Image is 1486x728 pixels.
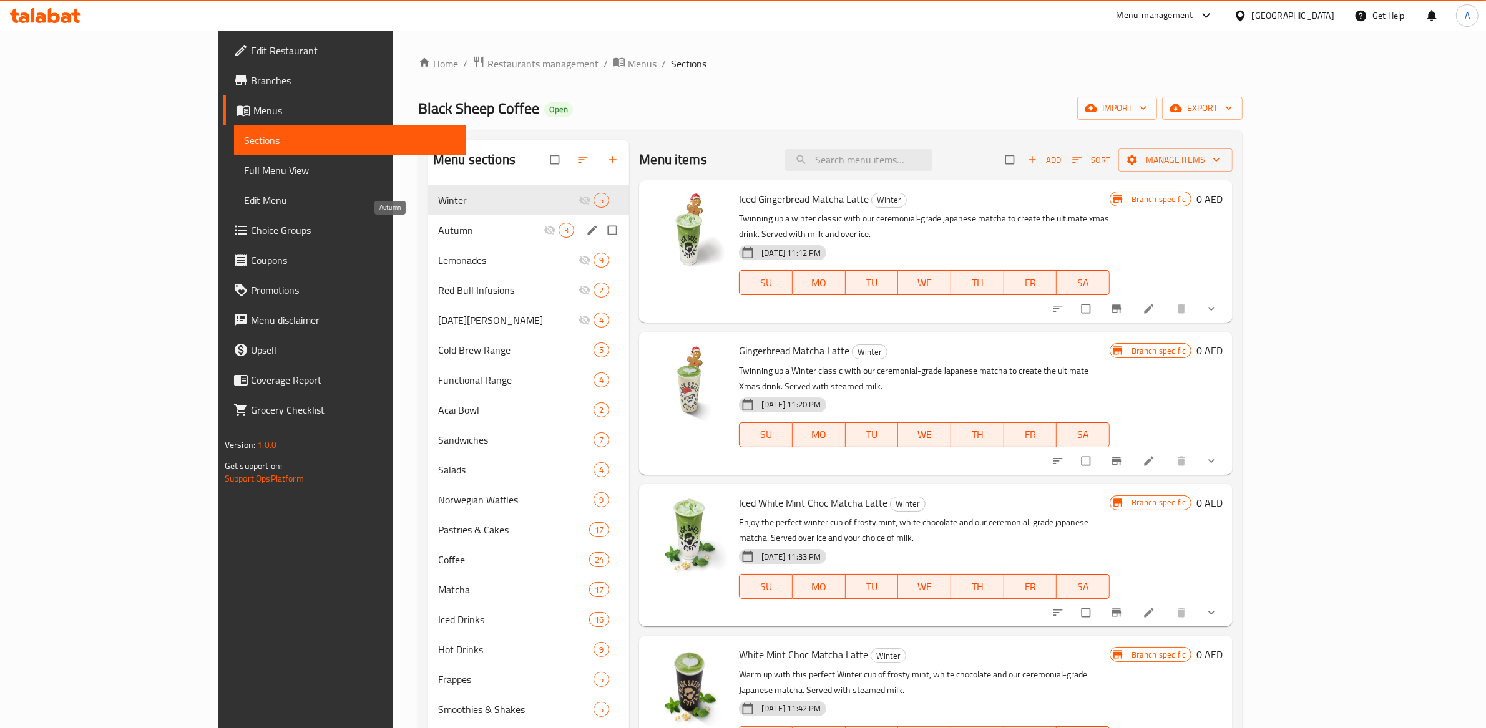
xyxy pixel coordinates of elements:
[1004,574,1057,599] button: FR
[871,649,906,663] span: Winter
[223,36,467,66] a: Edit Restaurant
[428,185,629,215] div: Winter5
[1143,455,1158,467] a: Edit menu item
[846,422,899,447] button: TU
[1252,9,1334,22] div: [GEOGRAPHIC_DATA]
[871,193,907,208] div: Winter
[438,582,589,597] span: Matcha
[594,404,609,416] span: 2
[1074,449,1100,473] span: Select to update
[438,342,594,357] span: Cold Brew Range
[428,545,629,575] div: Coffee24
[579,284,591,296] svg: Inactive section
[853,345,887,359] span: Winter
[1004,422,1057,447] button: FR
[851,578,894,596] span: TU
[649,646,729,726] img: White Mint Choc Matcha Latte
[594,284,609,296] span: 2
[739,270,793,295] button: SU
[223,66,467,95] a: Branches
[594,283,609,298] div: items
[1074,297,1100,321] span: Select to update
[225,470,304,487] a: Support.OpsPlatform
[544,224,556,236] svg: Inactive section
[594,704,609,716] span: 5
[1143,303,1158,315] a: Edit menu item
[739,190,869,208] span: Iced Gingerbread Matcha Latte
[472,56,599,72] a: Restaurants management
[234,155,467,185] a: Full Menu View
[251,372,457,387] span: Coverage Report
[1196,494,1223,512] h6: 0 AED
[559,223,574,238] div: items
[428,305,629,335] div: [DATE][PERSON_NAME]4
[428,215,629,245] div: Autumn3edit
[559,225,574,236] span: 3
[739,211,1110,242] p: Twinning up a winter classic with our ceremonial-grade japanese matcha to create the ultimate xma...
[438,193,579,208] span: Winter
[745,425,788,444] span: SU
[1127,345,1191,357] span: Branch specific
[739,422,793,447] button: SU
[739,515,1110,546] p: Enjoy the perfect winter cup of frosty mint, white chocolate and our ceremonial-grade japanese ma...
[851,274,894,292] span: TU
[1009,578,1052,596] span: FR
[739,645,868,664] span: White Mint Choc Matcha Latte
[798,578,841,596] span: MO
[579,314,591,326] svg: Inactive section
[438,313,579,328] span: [DATE][PERSON_NAME]
[438,432,594,447] span: Sandwiches
[613,56,657,72] a: Menus
[739,363,1110,394] p: Twinning up a Winter classic with our ceremonial-grade Japanese matcha to create the ultimate Xma...
[1103,599,1133,626] button: Branch-specific-item
[438,283,579,298] div: Red Bull Infusions
[793,574,846,599] button: MO
[579,254,591,266] svg: Inactive section
[1168,295,1198,323] button: delete
[590,584,609,596] span: 17
[1168,599,1198,626] button: delete
[438,402,594,417] span: Acai Bowl
[223,245,467,275] a: Coupons
[1127,649,1191,661] span: Branch specific
[891,497,925,511] span: Winter
[1009,425,1052,444] span: FR
[438,223,544,238] span: Autumn
[1062,578,1105,596] span: SA
[1205,606,1218,619] svg: Show Choices
[1004,270,1057,295] button: FR
[903,274,946,292] span: WE
[428,485,629,515] div: Norwegian Waffles9
[793,270,846,295] button: MO
[1057,422,1110,447] button: SA
[438,372,594,387] span: Functional Range
[594,193,609,208] div: items
[956,274,999,292] span: TH
[604,56,608,71] li: /
[1198,295,1228,323] button: show more
[956,425,999,444] span: TH
[428,395,629,425] div: Acai Bowl2
[671,56,706,71] span: Sections
[251,313,457,328] span: Menu disclaimer
[418,94,539,122] span: Black Sheep Coffee
[956,578,999,596] span: TH
[251,73,457,88] span: Branches
[225,437,255,453] span: Version:
[1087,100,1147,116] span: import
[1196,190,1223,208] h6: 0 AED
[428,664,629,694] div: Frappes5
[1127,497,1191,508] span: Branch specific
[428,575,629,604] div: Matcha17
[1103,295,1133,323] button: Branch-specific-item
[438,642,594,657] div: Hot Drinks
[903,578,946,596] span: WE
[234,185,467,215] a: Edit Menu
[594,644,609,656] span: 9
[594,702,609,717] div: items
[251,283,457,298] span: Promotions
[544,104,573,115] span: Open
[739,667,1110,698] p: Warm up with this perfect Winter cup of frosty mint, white chocolate and our ceremonial-grade Jap...
[846,270,899,295] button: TU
